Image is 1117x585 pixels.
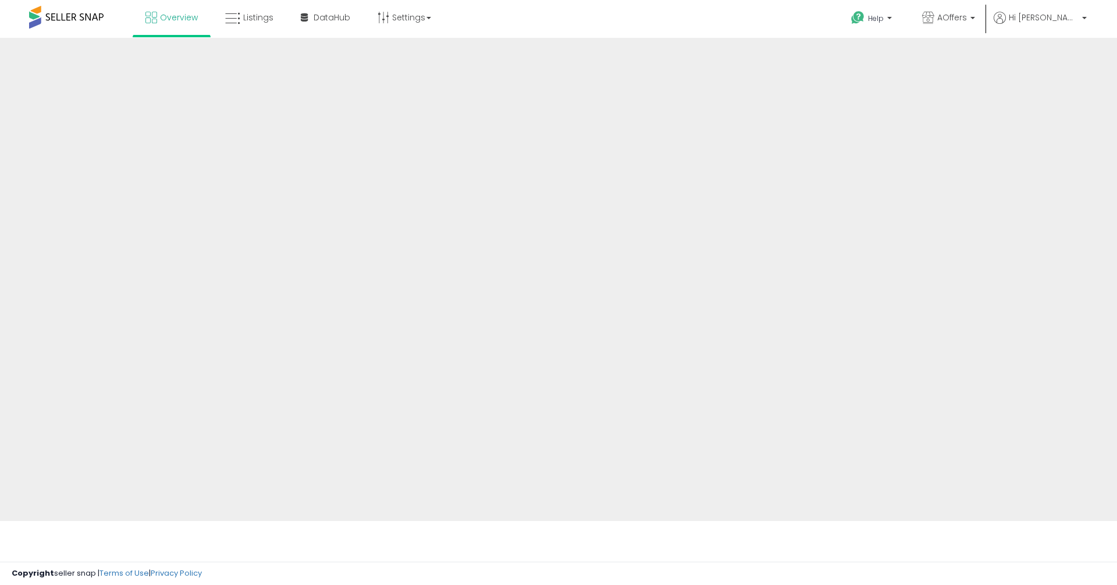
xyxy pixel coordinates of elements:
a: Hi [PERSON_NAME] [994,12,1087,38]
span: DataHub [314,12,350,23]
i: Get Help [851,10,865,25]
span: Help [868,13,884,23]
span: AOffers [937,12,967,23]
span: Hi [PERSON_NAME] [1009,12,1079,23]
a: Help [842,2,903,38]
span: Overview [160,12,198,23]
span: Listings [243,12,273,23]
